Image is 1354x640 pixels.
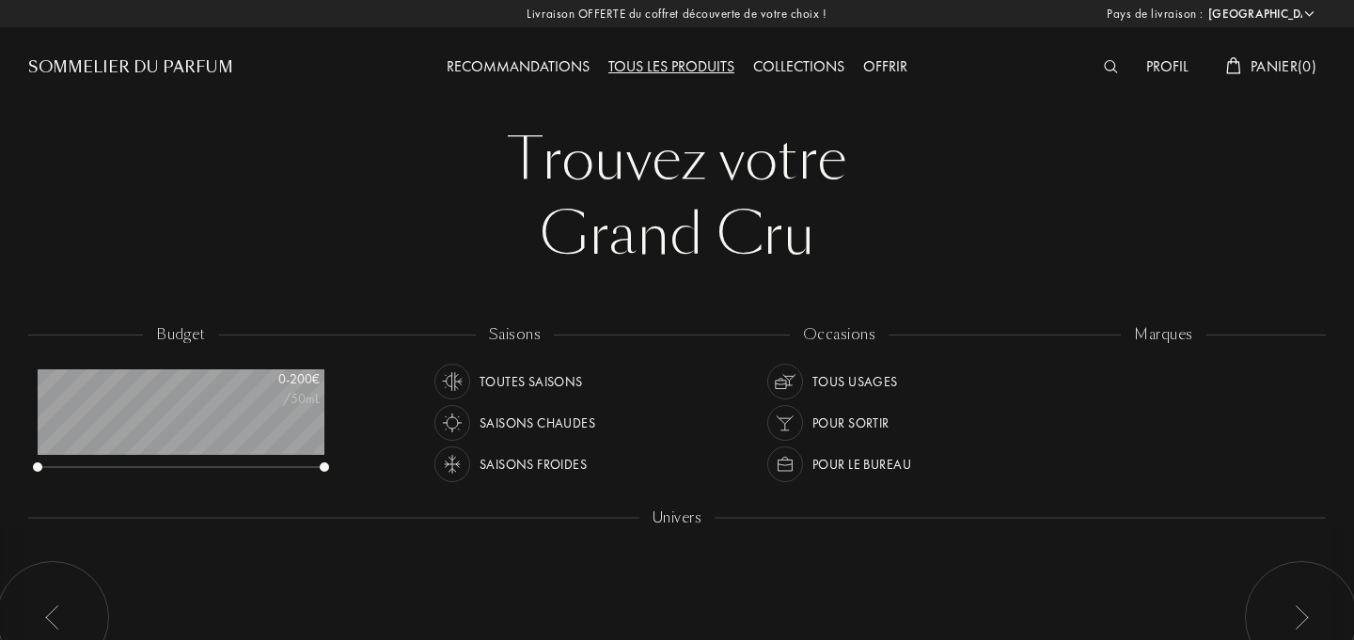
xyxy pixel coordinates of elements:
div: Offrir [854,55,917,80]
div: Collections [744,55,854,80]
a: Profil [1137,56,1198,76]
div: Saisons froides [480,446,587,482]
div: 0 - 200 € [226,369,320,389]
div: Tous usages [812,364,898,399]
div: Profil [1137,55,1198,80]
div: Grand Cru [42,197,1312,273]
img: usage_season_hot_white.svg [439,410,465,436]
img: arr_left.svg [45,605,60,630]
img: usage_occasion_work_white.svg [772,451,798,477]
img: search_icn_white.svg [1104,60,1118,73]
div: marques [1121,324,1205,346]
div: budget [143,324,219,346]
img: usage_occasion_party_white.svg [772,410,798,436]
div: Univers [639,507,715,529]
img: arr_left.svg [1294,605,1309,630]
div: Pour sortir [812,405,890,441]
img: usage_occasion_all_white.svg [772,368,798,395]
a: Collections [744,56,854,76]
img: usage_season_average_white.svg [439,368,465,395]
img: cart_white.svg [1226,57,1241,74]
img: usage_season_cold_white.svg [439,451,465,477]
span: Panier ( 0 ) [1251,56,1316,76]
div: Tous les produits [599,55,744,80]
a: Recommandations [437,56,599,76]
div: saisons [476,324,554,346]
a: Sommelier du Parfum [28,56,233,79]
div: Recommandations [437,55,599,80]
div: /50mL [226,389,320,409]
div: Trouvez votre [42,122,1312,197]
a: Tous les produits [599,56,744,76]
div: Pour le bureau [812,446,911,482]
div: occasions [790,324,889,346]
span: Pays de livraison : [1107,5,1204,23]
div: Toutes saisons [480,364,583,399]
div: Saisons chaudes [480,405,595,441]
a: Offrir [854,56,917,76]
